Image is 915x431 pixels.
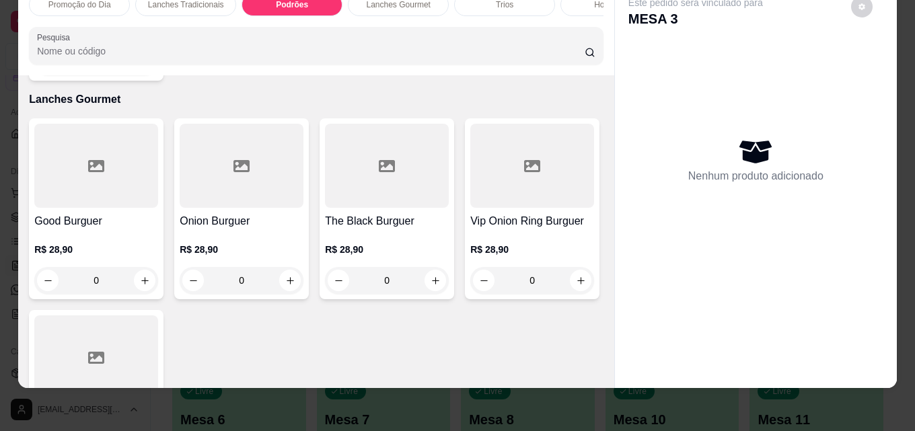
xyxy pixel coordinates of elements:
p: Lanches Gourmet [29,91,603,108]
p: R$ 28,90 [325,243,449,256]
p: R$ 28,90 [470,243,594,256]
h4: The Black Burguer [325,213,449,229]
h4: Good Burguer [34,213,158,229]
label: Pesquisa [37,32,75,43]
p: R$ 28,90 [34,243,158,256]
h4: Onion Burguer [180,213,303,229]
p: Nenhum produto adicionado [688,168,824,184]
p: R$ 28,90 [180,243,303,256]
h4: Vip Onion Ring Burguer [470,213,594,229]
input: Pesquisa [37,44,585,58]
p: MESA 3 [628,9,763,28]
